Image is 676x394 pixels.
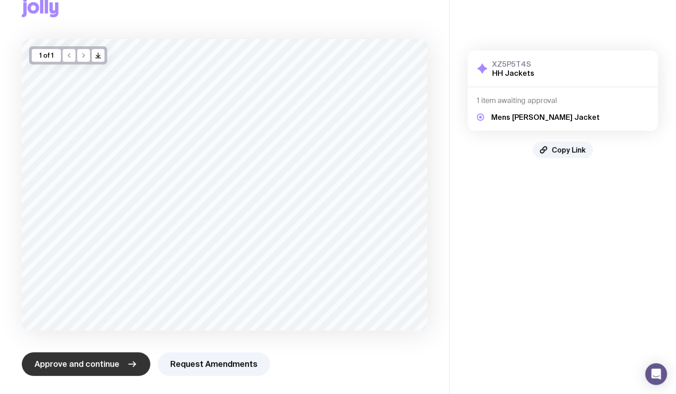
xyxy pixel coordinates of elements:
div: Open Intercom Messenger [645,363,667,385]
span: Copy Link [552,145,586,154]
g: /> /> [96,53,101,58]
button: />/> [92,49,104,62]
div: 1 of 1 [32,49,61,62]
button: Approve and continue [22,352,150,376]
button: Request Amendments [158,352,270,376]
span: Approve and continue [35,359,119,369]
h3: XZ5P5T4S [492,59,534,69]
h2: HH Jackets [492,69,534,78]
h4: 1 item awaiting approval [477,96,649,105]
button: Copy Link [533,142,593,158]
h5: Mens [PERSON_NAME] Jacket [491,113,600,122]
